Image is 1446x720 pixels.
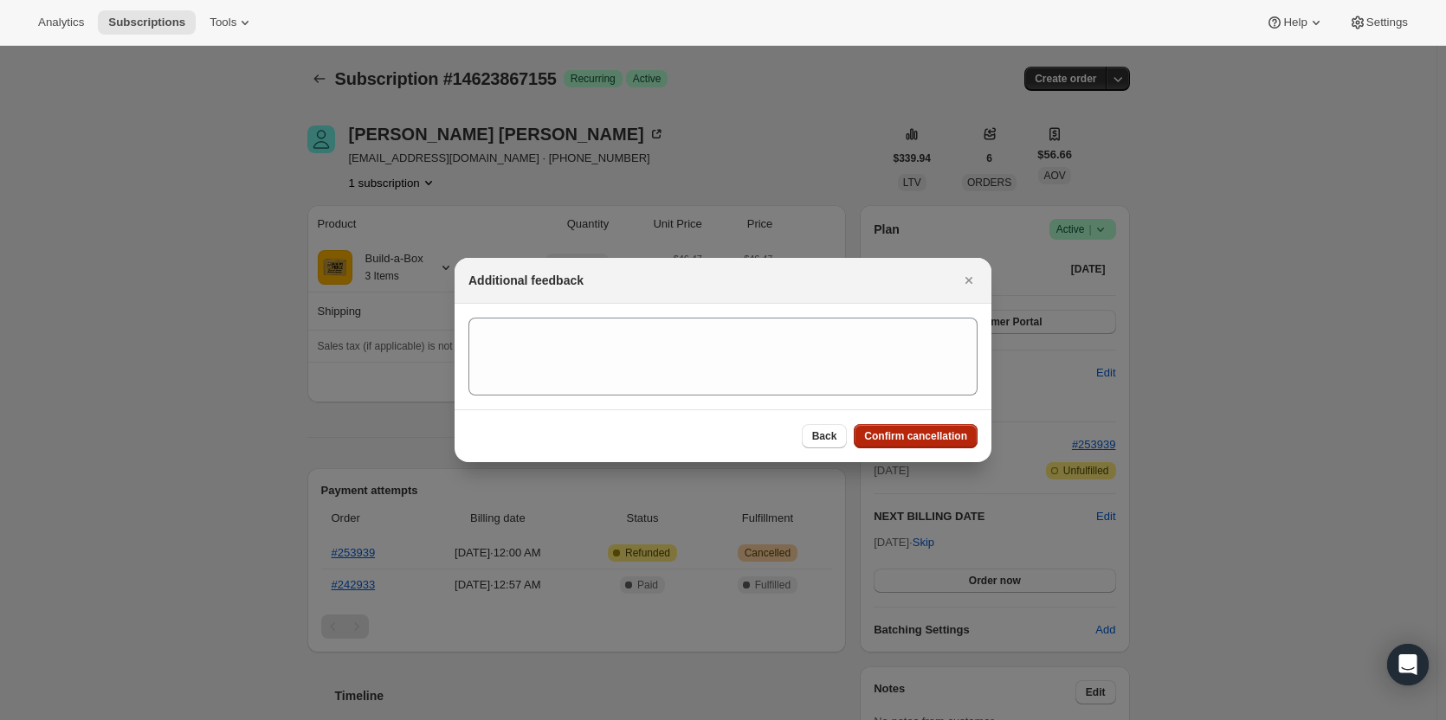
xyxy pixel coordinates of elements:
span: Confirm cancellation [864,429,967,443]
span: Back [812,429,837,443]
h2: Additional feedback [468,272,584,289]
button: Close [957,268,981,292]
span: Help [1283,16,1307,29]
button: Tools [199,10,264,35]
button: Analytics [28,10,94,35]
span: Settings [1366,16,1408,29]
span: Analytics [38,16,84,29]
button: Subscriptions [98,10,196,35]
button: Back [802,424,848,448]
div: Open Intercom Messenger [1387,644,1429,685]
button: Settings [1339,10,1418,35]
button: Confirm cancellation [854,424,978,448]
span: Subscriptions [108,16,185,29]
span: Tools [210,16,236,29]
button: Help [1256,10,1334,35]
